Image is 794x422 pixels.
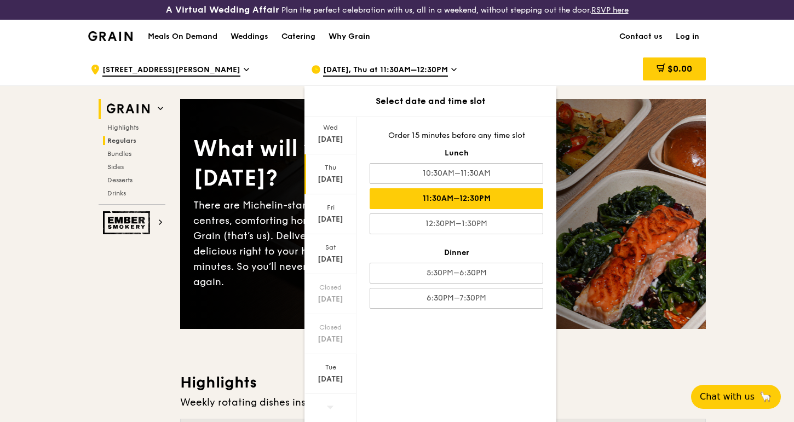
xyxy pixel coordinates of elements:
[329,20,370,53] div: Why Grain
[193,134,443,193] div: What will you eat [DATE]?
[306,363,355,372] div: Tue
[759,390,772,403] span: 🦙
[306,123,355,132] div: Wed
[107,189,126,197] span: Drinks
[107,137,136,144] span: Regulars
[370,130,543,141] div: Order 15 minutes before any time slot
[370,163,543,184] div: 10:30AM–11:30AM
[107,176,133,184] span: Desserts
[107,124,139,131] span: Highlights
[669,20,706,53] a: Log in
[180,373,706,392] h3: Highlights
[323,65,448,77] span: [DATE], Thu at 11:30AM–12:30PM
[166,4,279,15] h3: A Virtual Wedding Affair
[306,254,355,265] div: [DATE]
[88,31,133,41] img: Grain
[591,5,629,15] a: RSVP here
[306,203,355,212] div: Fri
[370,288,543,309] div: 6:30PM–7:30PM
[148,31,217,42] h1: Meals On Demand
[88,19,133,52] a: GrainGrain
[306,174,355,185] div: [DATE]
[231,20,268,53] div: Weddings
[224,20,275,53] a: Weddings
[103,99,153,119] img: Grain web logo
[306,283,355,292] div: Closed
[103,211,153,234] img: Ember Smokery web logo
[107,150,131,158] span: Bundles
[304,95,556,108] div: Select date and time slot
[691,385,781,409] button: Chat with us🦙
[133,4,662,15] div: Plan the perfect celebration with us, all in a weekend, without stepping out the door.
[306,294,355,305] div: [DATE]
[306,243,355,252] div: Sat
[306,323,355,332] div: Closed
[306,334,355,345] div: [DATE]
[306,214,355,225] div: [DATE]
[613,20,669,53] a: Contact us
[275,20,322,53] a: Catering
[370,263,543,284] div: 5:30PM–6:30PM
[306,134,355,145] div: [DATE]
[370,148,543,159] div: Lunch
[700,390,755,403] span: Chat with us
[306,163,355,172] div: Thu
[180,395,706,410] div: Weekly rotating dishes inspired by flavours from around the world.
[370,188,543,209] div: 11:30AM–12:30PM
[370,213,543,234] div: 12:30PM–1:30PM
[668,63,692,74] span: $0.00
[306,374,355,385] div: [DATE]
[370,247,543,258] div: Dinner
[102,65,240,77] span: [STREET_ADDRESS][PERSON_NAME]
[107,163,124,171] span: Sides
[281,20,315,53] div: Catering
[322,20,377,53] a: Why Grain
[193,198,443,290] div: There are Michelin-star restaurants, hawker centres, comforting home-cooked classics… and Grain (...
